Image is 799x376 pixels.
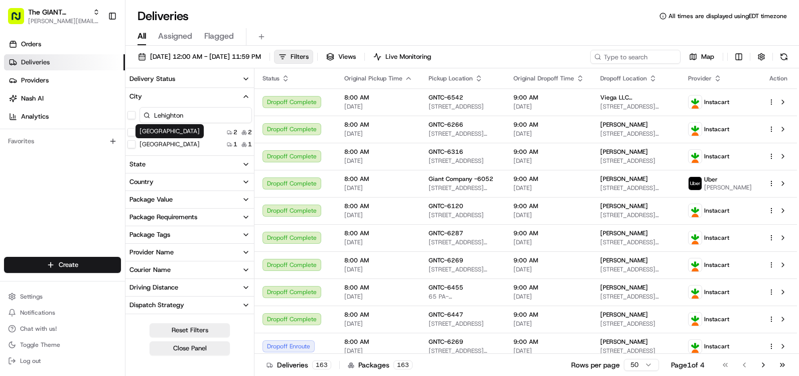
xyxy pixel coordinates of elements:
[704,315,729,323] span: Instacart
[688,74,712,82] span: Provider
[344,229,413,237] span: 8:00 AM
[125,156,254,173] button: State
[4,354,121,368] button: Log out
[233,140,237,148] span: 1
[4,306,121,320] button: Notifications
[600,293,672,301] span: [STREET_ADDRESS][PERSON_NAME]
[513,229,584,237] span: 9:00 AM
[513,103,584,111] span: [DATE]
[125,70,254,87] button: Delivery Status
[150,341,230,355] button: Close Panel
[10,131,64,139] div: Past conversations
[689,231,702,244] img: profile_instacart_ahold_partner.png
[429,320,497,328] span: [STREET_ADDRESS]
[20,357,41,365] span: Log out
[81,194,165,212] a: 💻API Documentation
[95,198,161,208] span: API Documentation
[136,124,204,138] div: [GEOGRAPHIC_DATA]
[704,342,729,350] span: Instacart
[513,311,584,319] span: 9:00 AM
[138,8,189,24] h1: Deliveries
[10,199,18,207] div: 📗
[344,148,413,156] span: 8:00 AM
[689,177,702,190] img: profile_uber_ahold_partner.png
[125,279,254,296] button: Driving Distance
[513,175,584,183] span: 9:00 AM
[125,261,254,278] button: Courier Name
[125,314,254,331] button: Created By
[33,156,54,164] span: [DATE]
[704,175,718,183] span: Uber
[21,94,44,103] span: Nash AI
[344,202,413,210] span: 8:00 AM
[590,50,681,64] input: Type to search
[4,4,104,28] button: The GIANT Company[PERSON_NAME][EMAIL_ADDRESS][PERSON_NAME][DOMAIN_NAME]
[768,74,789,82] div: Action
[100,222,121,230] span: Pylon
[513,93,584,102] span: 9:00 AM
[429,211,497,219] span: [STREET_ADDRESS]
[129,195,173,204] div: Package Value
[20,293,43,301] span: Settings
[140,107,252,123] input: City
[125,297,254,314] button: Dispatch Strategy
[689,150,702,163] img: profile_instacart_ahold_partner.png
[513,265,584,273] span: [DATE]
[429,121,463,129] span: GNTC-6266
[689,204,702,217] img: profile_instacart_ahold_partner.png
[171,99,183,111] button: Start new chat
[21,76,49,85] span: Providers
[28,17,100,25] button: [PERSON_NAME][EMAIL_ADDRESS][PERSON_NAME][DOMAIN_NAME]
[513,238,584,246] span: [DATE]
[429,175,493,183] span: Giant Company -6052
[138,30,146,42] span: All
[344,265,413,273] span: [DATE]
[513,202,584,210] span: 9:00 AM
[4,322,121,336] button: Chat with us!
[134,50,265,64] button: [DATE] 12:00 AM - [DATE] 11:59 PM
[369,50,436,64] button: Live Monitoring
[344,130,413,138] span: [DATE]
[777,50,791,64] button: Refresh
[344,256,413,264] span: 8:00 AM
[344,184,413,192] span: [DATE]
[156,129,183,141] button: See all
[158,30,192,42] span: Assigned
[513,148,584,156] span: 9:00 AM
[600,93,672,102] span: Viega LLC [PERSON_NAME]
[600,74,647,82] span: Dropoff Location
[669,12,787,20] span: All times are displayed using EDT timezone
[689,313,702,326] img: profile_instacart_ahold_partner.png
[701,52,714,61] span: Map
[429,130,497,138] span: [STREET_ADDRESS][PERSON_NAME]
[4,290,121,304] button: Settings
[704,183,752,192] span: [PERSON_NAME]
[129,265,171,274] div: Courier Name
[129,318,163,327] div: Created By
[429,238,497,246] span: [STREET_ADDRESS][PERSON_NAME]
[429,184,497,192] span: [STREET_ADDRESS][PERSON_NAME]
[429,202,463,210] span: GNTC-6120
[274,50,313,64] button: Filters
[513,121,584,129] span: 9:00 AM
[704,234,729,242] span: Instacart
[429,103,497,111] span: [STREET_ADDRESS]
[125,244,254,261] button: Provider Name
[689,340,702,353] img: profile_instacart_ahold_partner.png
[685,50,719,64] button: Map
[689,123,702,136] img: profile_instacart_ahold_partner.png
[513,211,584,219] span: [DATE]
[312,360,331,369] div: 163
[600,284,648,292] span: [PERSON_NAME]
[429,148,463,156] span: GNTC-6316
[429,74,473,82] span: Pickup Location
[20,341,60,349] span: Toggle Theme
[513,130,584,138] span: [DATE]
[129,160,146,169] div: State
[85,199,93,207] div: 💻
[129,74,175,83] div: Delivery Status
[129,177,154,186] div: Country
[20,325,57,333] span: Chat with us!
[262,74,280,82] span: Status
[704,125,729,133] span: Instacart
